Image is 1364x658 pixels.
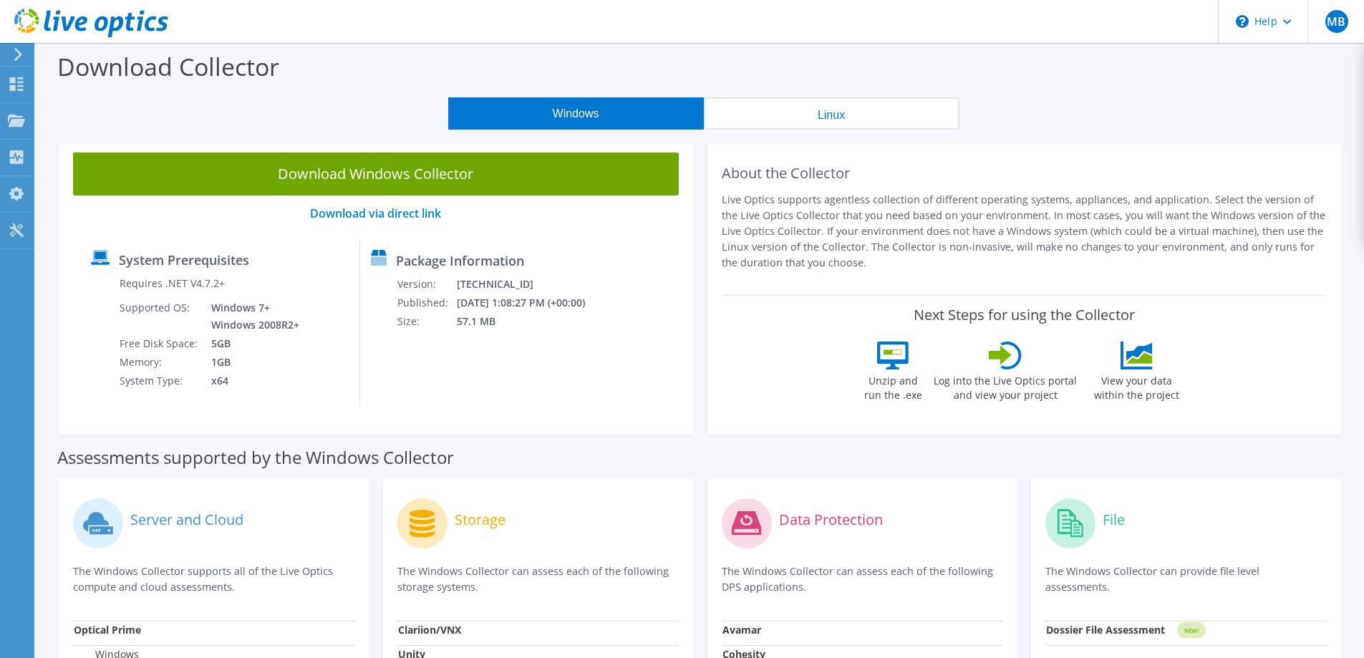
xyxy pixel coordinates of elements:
[1045,563,1327,595] p: The Windows Collector can provide file level assessments.
[722,623,761,637] strong: Avamar
[397,563,679,595] p: The Windows Collector can assess each of the following storage systems.
[1325,10,1348,33] span: MB
[722,563,1003,595] p: The Windows Collector can assess each of the following DPS applications.
[914,306,1135,324] label: Next Steps for using the Collector
[448,97,704,130] button: Windows
[200,353,302,372] td: 1GB
[722,192,1327,271] p: Live Optics supports agentless collection of different operating systems, appliances, and applica...
[1085,369,1188,402] label: View your data within the project
[119,299,200,334] td: Supported OS:
[397,275,456,294] td: Version:
[722,165,1327,182] h2: About the Collector
[200,299,302,334] td: Windows 7+ Windows 2008R2+
[779,513,883,527] label: Data Protection
[119,372,200,390] td: System Type:
[704,97,959,130] button: Linux
[933,369,1078,402] label: Log into the Live Optics portal and view your project
[130,513,243,527] label: Server and Cloud
[396,253,524,268] label: Package Information
[200,372,302,390] td: x64
[310,205,441,221] a: Download via direct link
[456,312,604,331] td: 57.1 MB
[200,334,302,353] td: 5GB
[120,276,225,291] label: Requires .NET V4.7.2+
[119,334,200,353] td: Free Disk Space:
[456,294,604,312] td: [DATE] 1:08:27 PM (+00:00)
[1046,623,1165,637] strong: Dossier File Assessment
[860,369,926,402] label: Unzip and run the .exe
[1103,513,1125,527] label: File
[397,294,456,312] td: Published:
[1184,626,1199,634] tspan: NEW!
[57,50,279,83] label: Download Collector
[397,312,456,331] td: Size:
[456,275,604,294] td: [TECHNICAL_ID]
[73,153,679,195] a: Download Windows Collector
[1236,15,1249,28] svg: \n
[398,623,461,637] strong: Clariion/VNX
[57,450,454,465] label: Assessments supported by the Windows Collector
[119,253,249,267] label: System Prerequisites
[73,563,354,595] p: The Windows Collector supports all of the Live Optics compute and cloud assessments.
[455,513,506,527] label: Storage
[119,353,200,372] td: Memory:
[74,623,141,637] strong: Optical Prime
